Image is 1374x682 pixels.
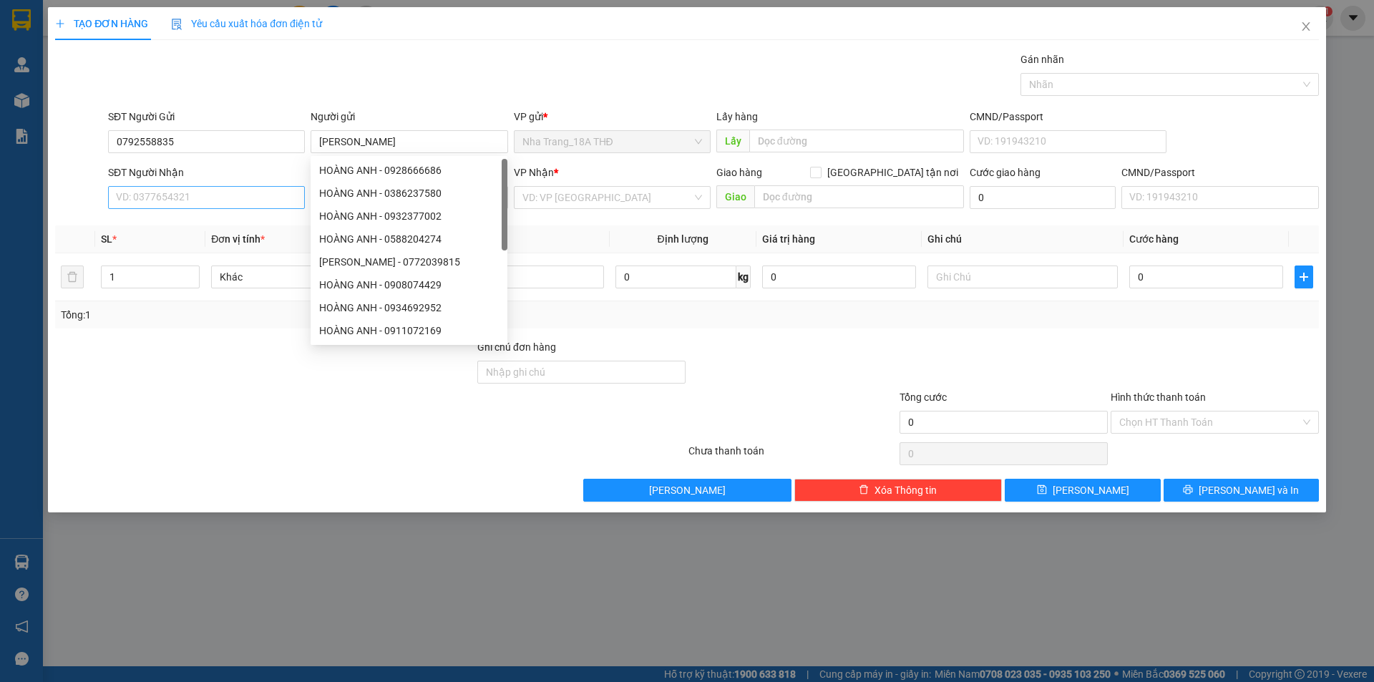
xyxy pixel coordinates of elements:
[1199,482,1299,498] span: [PERSON_NAME] và In
[716,130,749,152] span: Lấy
[413,266,603,288] input: VD: Bàn, Ghế
[55,19,65,29] span: plus
[88,21,142,88] b: Gửi khách hàng
[319,185,499,201] div: HOÀNG ANH - 0386237580
[18,92,79,185] b: Phương Nam Express
[311,228,507,250] div: HOÀNG ANH - 0588204274
[900,391,947,403] span: Tổng cước
[762,233,815,245] span: Giá trị hàng
[1005,479,1160,502] button: save[PERSON_NAME]
[1121,165,1318,180] div: CMND/Passport
[1164,479,1319,502] button: printer[PERSON_NAME] và In
[319,254,499,270] div: [PERSON_NAME] - 0772039815
[754,185,964,208] input: Dọc đường
[658,233,708,245] span: Định lượng
[311,319,507,342] div: HOÀNG ANH - 0911072169
[874,482,937,498] span: Xóa Thông tin
[477,361,686,384] input: Ghi chú đơn hàng
[220,266,393,288] span: Khác
[61,266,84,288] button: delete
[319,208,499,224] div: HOÀNG ANH - 0932377002
[61,307,530,323] div: Tổng: 1
[211,233,265,245] span: Đơn vị tính
[319,323,499,338] div: HOÀNG ANH - 0911072169
[794,479,1003,502] button: deleteXóa Thông tin
[108,109,305,125] div: SĐT Người Gửi
[583,479,791,502] button: [PERSON_NAME]
[1129,233,1179,245] span: Cước hàng
[171,18,322,29] span: Yêu cầu xuất hóa đơn điện tử
[1037,484,1047,496] span: save
[319,300,499,316] div: HOÀNG ANH - 0934692952
[716,185,754,208] span: Giao
[477,341,556,353] label: Ghi chú đơn hàng
[319,231,499,247] div: HOÀNG ANH - 0588204274
[522,131,702,152] span: Nha Trang_18A THĐ
[55,18,148,29] span: TẠO ĐƠN HÀNG
[1286,7,1326,47] button: Close
[1295,271,1312,283] span: plus
[749,130,964,152] input: Dọc đường
[1183,484,1193,496] span: printer
[1295,266,1313,288] button: plus
[1300,21,1312,32] span: close
[859,484,869,496] span: delete
[311,182,507,205] div: HOÀNG ANH - 0386237580
[687,443,898,468] div: Chưa thanh toán
[970,167,1041,178] label: Cước giao hàng
[311,273,507,296] div: HOÀNG ANH - 0908074429
[716,167,762,178] span: Giao hàng
[927,266,1118,288] input: Ghi Chú
[762,266,916,288] input: 0
[1020,54,1064,65] label: Gán nhãn
[311,205,507,228] div: HOÀNG ANH - 0932377002
[311,250,507,273] div: HOÀNG ANH - 0772039815
[514,167,554,178] span: VP Nhận
[120,54,197,66] b: [DOMAIN_NAME]
[101,233,112,245] span: SL
[514,109,711,125] div: VP gửi
[319,277,499,293] div: HOÀNG ANH - 0908074429
[1111,391,1206,403] label: Hình thức thanh toán
[716,111,758,122] span: Lấy hàng
[155,18,190,52] img: logo.jpg
[822,165,964,180] span: [GEOGRAPHIC_DATA] tận nơi
[311,296,507,319] div: HOÀNG ANH - 0934692952
[311,159,507,182] div: HOÀNG ANH - 0928666686
[736,266,751,288] span: kg
[1053,482,1129,498] span: [PERSON_NAME]
[970,186,1116,209] input: Cước giao hàng
[922,225,1124,253] th: Ghi chú
[970,109,1166,125] div: CMND/Passport
[311,109,507,125] div: Người gửi
[171,19,182,30] img: icon
[319,162,499,178] div: HOÀNG ANH - 0928666686
[120,68,197,86] li: (c) 2017
[649,482,726,498] span: [PERSON_NAME]
[108,165,305,180] div: SĐT Người Nhận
